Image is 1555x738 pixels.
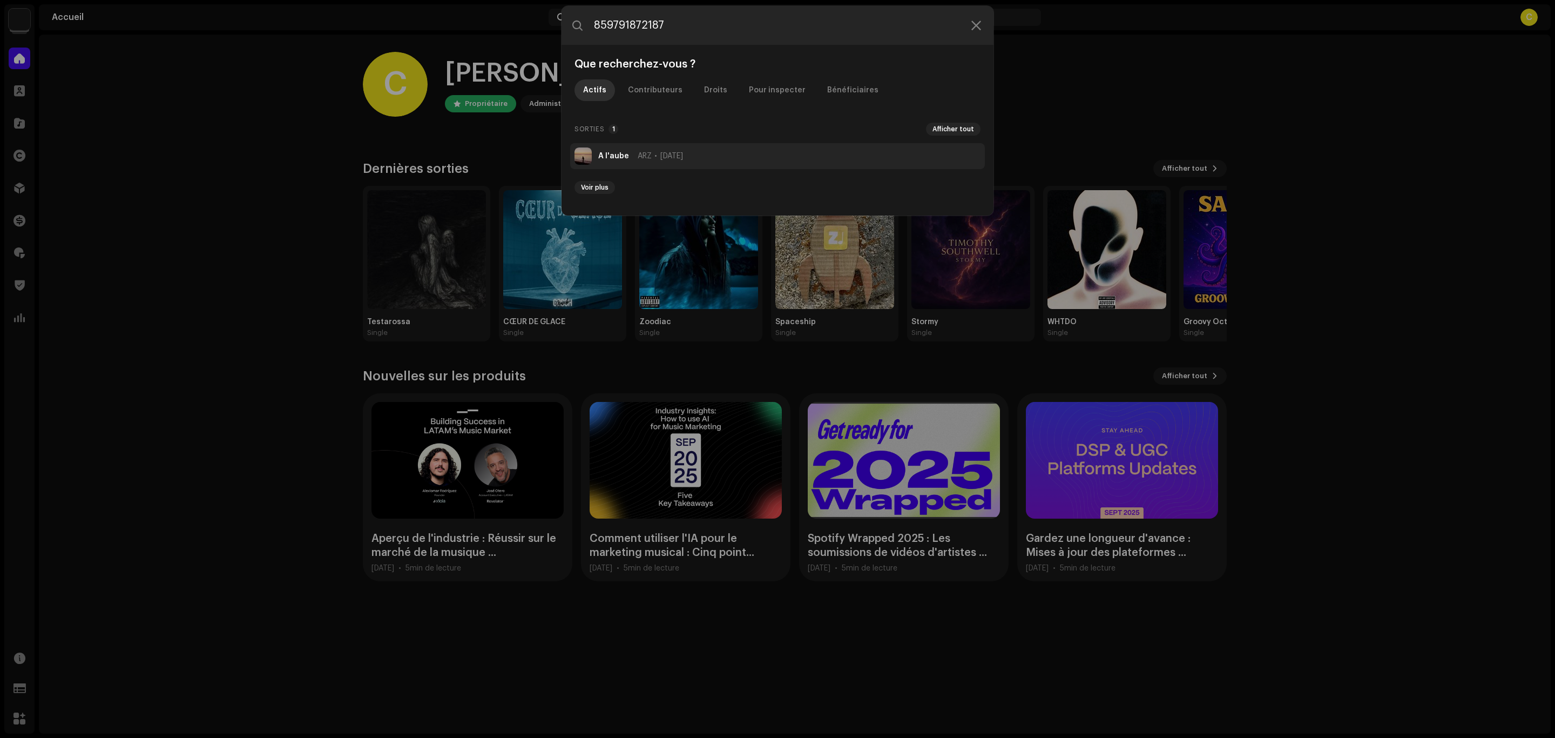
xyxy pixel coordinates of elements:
button: Voir plus [574,181,615,194]
div: Bénéficiaires [827,79,878,101]
div: Contributeurs [628,79,682,101]
div: Pour inspecter [749,79,806,101]
span: ARZ [638,152,652,160]
input: Rechercher [562,6,993,45]
div: Actifs [583,79,606,101]
p-badge: 1 [609,124,618,134]
div: Droits [704,79,727,101]
span: Voir plus [581,183,609,192]
div: Que recherchez-vous ? [570,58,985,71]
img: bcc94923-1f48-4015-8da8-cd2f625ebfa3 [574,147,592,165]
span: Sorties [574,123,604,136]
button: Afficher tout [926,123,981,136]
strong: A l'aube [598,152,629,160]
span: Afficher tout [932,125,974,133]
span: [DATE] [660,152,683,160]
